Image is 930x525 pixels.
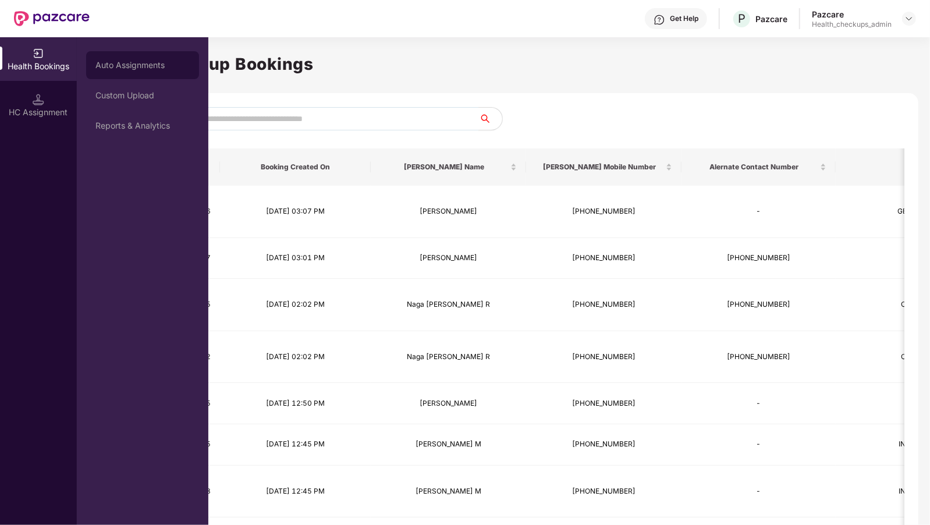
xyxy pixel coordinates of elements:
th: Booker Name [371,148,526,186]
td: [PERSON_NAME] [371,238,526,279]
td: [DATE] 02:02 PM [220,279,371,331]
h1: Health Checkup Bookings [95,51,911,77]
td: [DATE] 03:07 PM [220,186,371,238]
img: svg+xml;base64,PHN2ZyB3aWR0aD0iMjAiIGhlaWdodD0iMjAiIHZpZXdCb3g9IjAgMCAyMCAyMCIgZmlsbD0ibm9uZSIgeG... [33,48,44,59]
img: svg+xml;base64,PHN2ZyBpZD0iRHJvcGRvd24tMzJ4MzIiIHhtbG5zPSJodHRwOi8vd3d3LnczLm9yZy8yMDAwL3N2ZyIgd2... [904,14,914,23]
td: - [681,466,836,518]
td: [PERSON_NAME] [371,186,526,238]
td: [PHONE_NUMBER] [681,331,836,384]
span: Alernate Contact Number [691,162,818,172]
td: Naga [PERSON_NAME] R [371,279,526,331]
td: Naga [PERSON_NAME] R [371,331,526,384]
button: search [478,107,503,130]
td: - [681,186,836,238]
div: Pazcare [755,13,787,24]
th: Alernate Contact Number [681,148,836,186]
img: svg+xml;base64,PHN2ZyB3aWR0aD0iMTQuNSIgaGVpZ2h0PSIxNC41IiB2aWV3Qm94PSIwIDAgMTYgMTYiIGZpbGw9Im5vbm... [33,94,44,105]
img: svg+xml;base64,PHN2ZyBpZD0iSGVscC0zMngzMiIgeG1sbnM9Imh0dHA6Ly93d3cudzMub3JnLzIwMDAvc3ZnIiB3aWR0aD... [654,14,665,26]
div: Auto Assignments [95,61,190,70]
td: [PHONE_NUMBER] [526,186,681,238]
div: Health_checkups_admin [812,20,892,29]
th: Booker Mobile Number [526,148,681,186]
td: - [681,424,836,466]
span: [PERSON_NAME] Mobile Number [535,162,663,172]
div: Get Help [670,14,698,23]
td: [DATE] 12:50 PM [220,383,371,424]
td: [DATE] 03:01 PM [220,238,371,279]
th: Booking Created On [220,148,371,186]
td: [PHONE_NUMBER] [526,383,681,424]
td: [DATE] 12:45 PM [220,466,371,518]
div: Reports & Analytics [95,121,190,130]
td: [PERSON_NAME] M [371,466,526,518]
td: [PHONE_NUMBER] [526,424,681,466]
span: search [478,114,502,123]
td: [DATE] 12:45 PM [220,424,371,466]
td: [PHONE_NUMBER] [526,279,681,331]
td: [PHONE_NUMBER] [526,466,681,518]
img: New Pazcare Logo [14,11,90,26]
td: [PHONE_NUMBER] [526,331,681,384]
td: - [681,383,836,424]
td: [PHONE_NUMBER] [681,279,836,331]
div: Pazcare [812,9,892,20]
td: [PERSON_NAME] [371,383,526,424]
div: Custom Upload [95,91,190,100]
td: [DATE] 02:02 PM [220,331,371,384]
td: [PHONE_NUMBER] [526,238,681,279]
td: [PERSON_NAME] M [371,424,526,466]
span: [PERSON_NAME] Name [380,162,508,172]
td: [PHONE_NUMBER] [681,238,836,279]
span: P [738,12,746,26]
